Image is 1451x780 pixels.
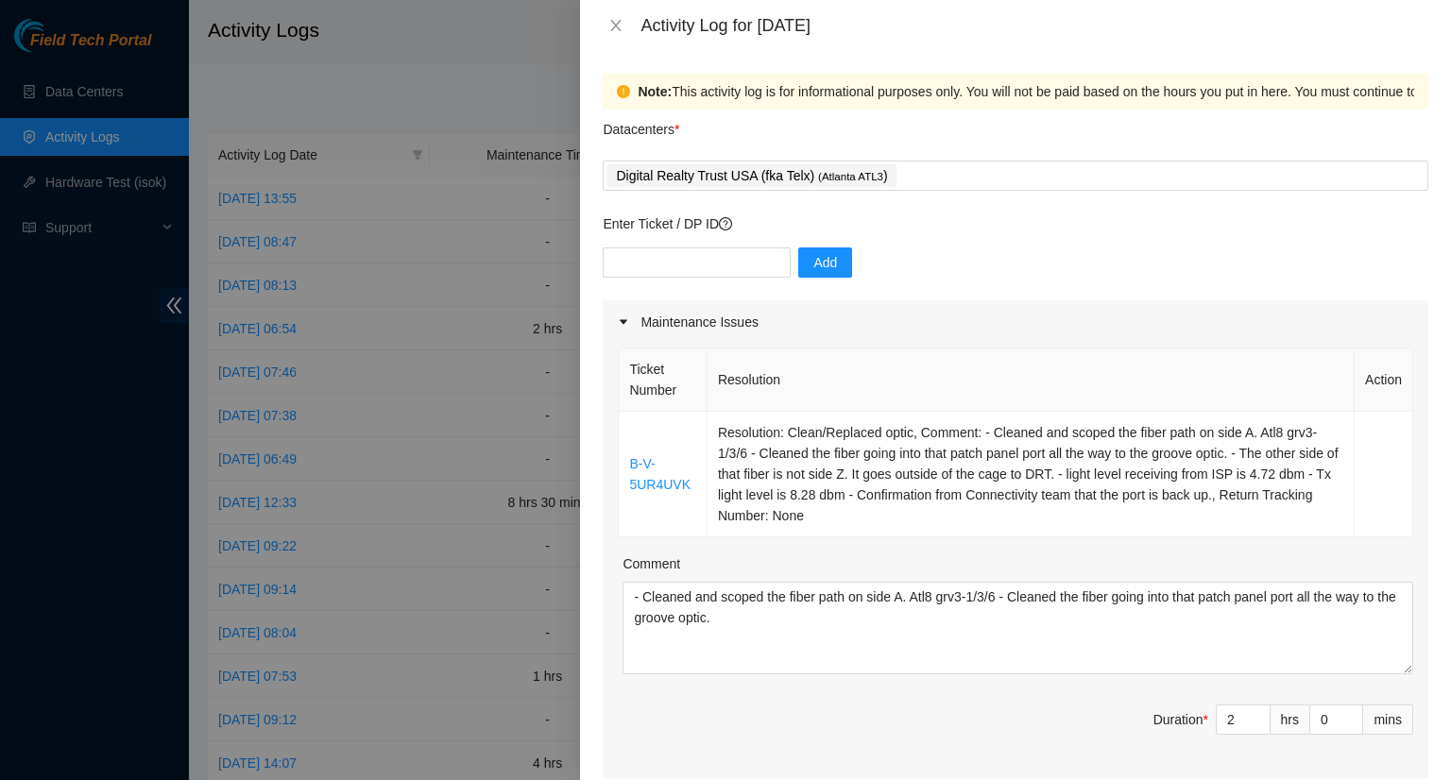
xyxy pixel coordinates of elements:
div: Duration [1153,709,1208,730]
a: B-V-5UR4UVK [629,456,691,492]
span: ( Atlanta ATL3 [818,171,883,182]
div: Activity Log for [DATE] [640,15,1428,36]
td: Resolution: Clean/Replaced optic, Comment: - Cleaned and scoped the fiber path on side A. Atl8 gr... [708,412,1355,537]
th: Ticket Number [619,348,708,412]
textarea: Comment [623,582,1413,674]
button: Close [603,17,629,35]
span: question-circle [719,217,732,230]
span: caret-right [618,316,629,328]
p: Datacenters [603,110,679,140]
span: close [608,18,623,33]
span: Add [813,252,837,273]
div: Maintenance Issues [603,300,1428,344]
p: Digital Realty Trust USA (fka Telx) ) [616,165,887,187]
th: Action [1355,348,1413,412]
button: Add [798,247,852,278]
th: Resolution [708,348,1355,412]
p: Enter Ticket / DP ID [603,213,1428,234]
strong: Note: [638,81,672,102]
div: mins [1363,704,1413,735]
label: Comment [623,553,680,574]
span: exclamation-circle [617,85,630,98]
div: hrs [1271,704,1310,735]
